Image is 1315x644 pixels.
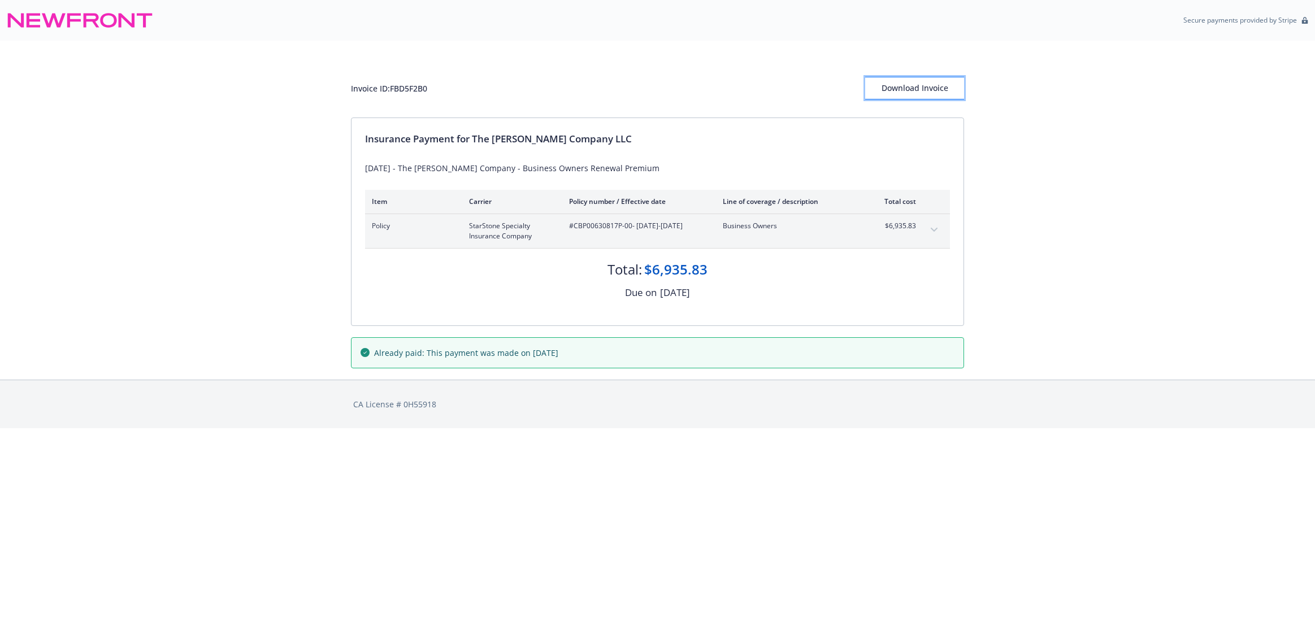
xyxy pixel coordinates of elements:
[351,82,427,94] div: Invoice ID: FBD5F2B0
[372,221,451,231] span: Policy
[723,197,856,206] div: Line of coverage / description
[372,197,451,206] div: Item
[644,260,708,279] div: $6,935.83
[374,347,558,359] span: Already paid: This payment was made on [DATE]
[569,221,705,231] span: #CBP00630817P-00 - [DATE]-[DATE]
[723,221,856,231] span: Business Owners
[353,398,962,410] div: CA License # 0H55918
[625,285,657,300] div: Due on
[607,260,642,279] div: Total:
[469,221,551,241] span: StarStone Specialty Insurance Company
[865,77,964,99] button: Download Invoice
[1183,15,1297,25] p: Secure payments provided by Stripe
[365,214,950,248] div: PolicyStarStone Specialty Insurance Company#CBP00630817P-00- [DATE]-[DATE]Business Owners$6,935.8...
[874,197,916,206] div: Total cost
[365,162,950,174] div: [DATE] - The [PERSON_NAME] Company - Business Owners Renewal Premium
[660,285,690,300] div: [DATE]
[925,221,943,239] button: expand content
[469,197,551,206] div: Carrier
[365,132,950,146] div: Insurance Payment for The [PERSON_NAME] Company LLC
[569,197,705,206] div: Policy number / Effective date
[874,221,916,231] span: $6,935.83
